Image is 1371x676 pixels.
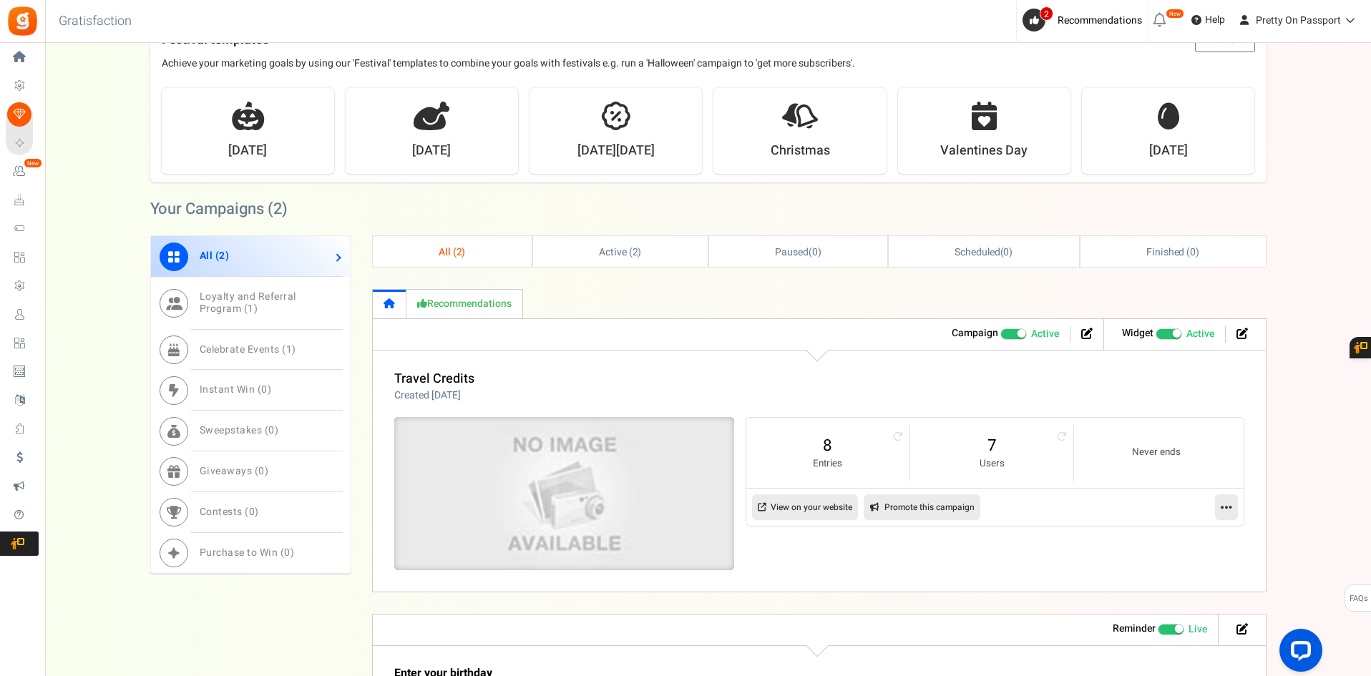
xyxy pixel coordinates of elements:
span: Instant Win ( ) [200,382,272,397]
span: 2 [273,197,282,220]
span: Finished ( ) [1146,245,1199,260]
span: 0 [284,545,291,560]
a: Travel Credits [394,369,474,388]
strong: Christmas [771,142,830,160]
em: New [24,158,42,168]
span: 2 [219,248,225,263]
span: ( ) [775,245,821,260]
span: 1 [248,301,254,316]
small: Users [924,457,1059,471]
strong: Reminder [1113,621,1156,636]
span: 0 [268,423,275,438]
small: Entries [761,457,895,471]
strong: Widget [1122,325,1153,341]
a: Promote this campaign [864,494,980,520]
a: Recommendations [406,289,523,318]
span: Contests ( ) [200,504,259,519]
span: 2 [1040,6,1053,21]
span: 0 [812,245,818,260]
span: Active ( ) [599,245,642,260]
span: 0 [1190,245,1196,260]
strong: [DATE][DATE] [577,142,655,160]
span: 0 [1003,245,1009,260]
span: All ( ) [200,248,230,263]
span: All ( ) [439,245,466,260]
span: Live [1189,622,1207,637]
h3: Gratisfaction [43,7,147,36]
em: New [1166,9,1184,19]
span: Recommendations [1058,13,1142,28]
span: 2 [457,245,462,260]
span: 0 [249,504,255,519]
span: Giveaways ( ) [200,464,269,479]
span: 0 [261,382,268,397]
span: Pretty On Passport [1256,13,1341,28]
span: ( ) [955,245,1013,260]
strong: [DATE] [1149,142,1188,160]
span: Scheduled [955,245,1000,260]
span: Paused [775,245,809,260]
strong: Campaign [952,325,998,341]
a: New [6,160,39,184]
img: Gratisfaction [6,5,39,37]
span: Active [1186,327,1214,341]
span: 1 [286,342,293,357]
span: Sweepstakes ( ) [200,423,279,438]
span: 0 [258,464,265,479]
a: 7 [924,434,1059,457]
span: FAQs [1349,585,1368,612]
span: 2 [633,245,638,260]
a: View on your website [752,494,858,520]
li: Widget activated [1111,326,1226,343]
p: Created [DATE] [394,388,474,403]
p: Achieve your marketing goals by using our 'Festival' templates to combine your goals with festiva... [162,57,1255,71]
h2: Your Campaigns ( ) [150,202,288,216]
span: Purchase to Win ( ) [200,545,295,560]
strong: [DATE] [412,142,451,160]
span: Loyalty and Referral Program ( ) [200,289,296,316]
span: Help [1201,13,1225,27]
a: 2 Recommendations [1023,9,1148,31]
a: 8 [761,434,895,457]
span: Celebrate Events ( ) [200,342,296,357]
small: Never ends [1088,446,1224,459]
strong: [DATE] [228,142,267,160]
strong: Valentines Day [940,142,1028,160]
a: Help [1186,9,1231,31]
span: Active [1031,327,1059,341]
